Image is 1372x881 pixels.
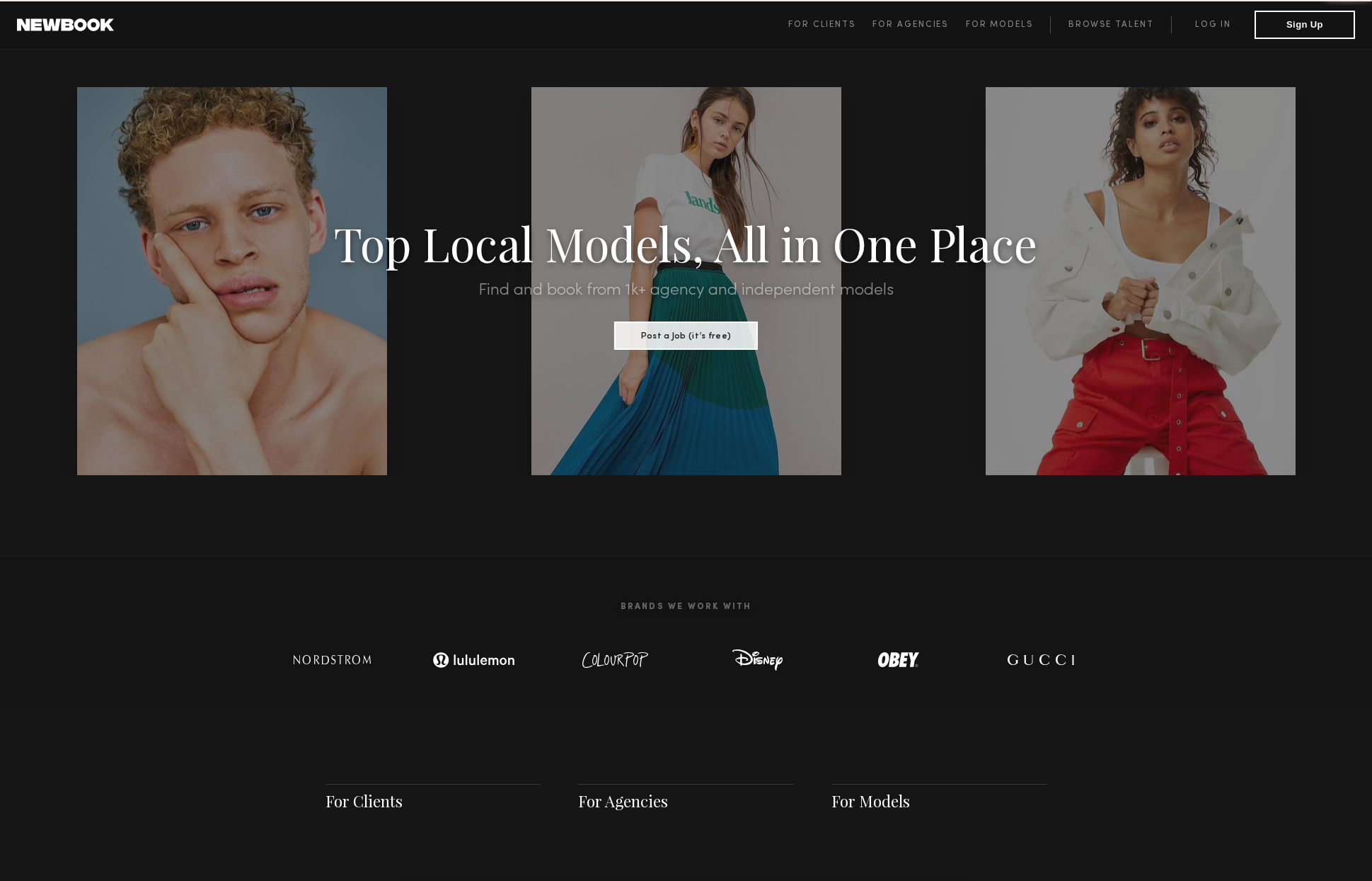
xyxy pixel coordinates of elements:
a: For Agencies [872,16,965,33]
button: Sign Up [1255,11,1355,39]
a: For Agencies [578,790,668,812]
a: Log in [1171,16,1255,33]
button: Post a Job (it’s free) [614,322,758,350]
span: For Clients [788,21,855,29]
h2: Brands We Work With [262,585,1111,629]
a: Browse Talent [1050,16,1171,33]
a: For Models [966,16,1051,33]
h1: Top Local Models, All in One Place [103,221,1269,265]
h2: Find and book from 1k+ agency and independent models [103,282,1269,299]
span: For Models [966,21,1033,29]
a: For Models [831,790,910,812]
a: Post a Job (it’s free) [614,326,758,342]
a: For Clients [788,16,872,33]
a: For Clients [325,790,403,812]
img: logo-obey.svg [853,646,945,674]
img: logo-lulu.svg [425,646,524,674]
img: logo-gucci.svg [994,646,1086,674]
span: For Agencies [872,21,948,29]
img: logo-disney.svg [711,646,803,674]
img: logo-nordstrom.svg [283,646,382,674]
img: logo-colour-pop.svg [570,646,662,674]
